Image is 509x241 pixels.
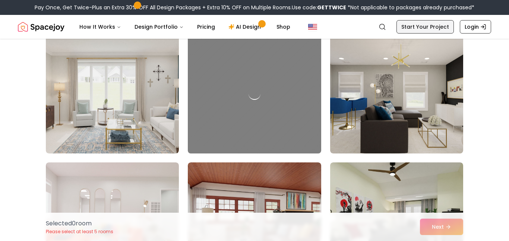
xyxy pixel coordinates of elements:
button: Design Portfolio [129,19,190,34]
p: Please select at least 5 rooms [46,229,113,235]
b: GETTWICE [317,4,346,11]
a: AI Design [222,19,269,34]
a: Spacejoy [18,19,64,34]
p: Selected 0 room [46,219,113,228]
a: Login [460,20,491,34]
div: Pay Once, Get Twice-Plus an Extra 30% OFF All Design Packages + Extra 10% OFF on Multiple Rooms. [35,4,474,11]
a: Start Your Project [396,20,454,34]
a: Shop [271,19,296,34]
img: United States [308,22,317,31]
span: Use code: [292,4,346,11]
span: *Not applicable to packages already purchased* [346,4,474,11]
img: Room room-4 [46,34,179,153]
img: Room room-6 [330,34,463,153]
img: Spacejoy Logo [18,19,64,34]
button: How It Works [73,19,127,34]
nav: Main [73,19,296,34]
nav: Global [18,15,491,39]
a: Pricing [191,19,221,34]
